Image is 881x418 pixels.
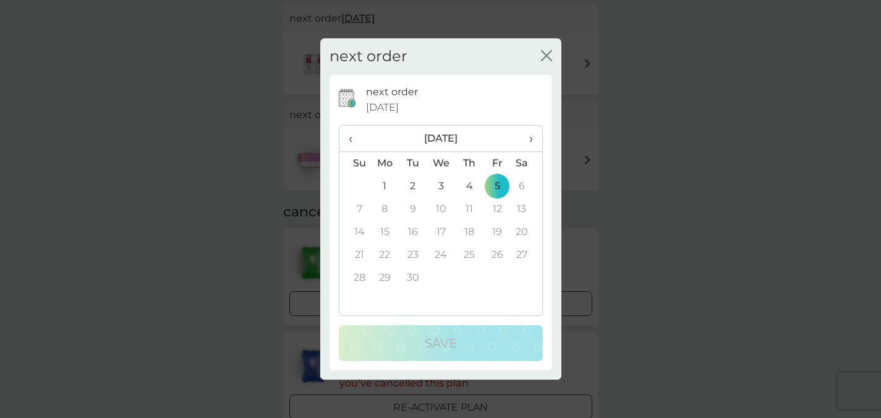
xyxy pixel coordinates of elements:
td: 30 [399,267,427,289]
td: 7 [339,198,371,221]
td: 8 [371,198,399,221]
td: 12 [483,198,511,221]
td: 25 [455,244,483,267]
span: [DATE] [366,100,399,116]
td: 15 [371,221,399,244]
td: 14 [339,221,371,244]
td: 19 [483,221,511,244]
td: 4 [455,175,483,198]
td: 6 [511,175,542,198]
td: 5 [483,175,511,198]
td: 23 [399,244,427,267]
p: Save [425,333,457,353]
td: 9 [399,198,427,221]
td: 18 [455,221,483,244]
th: Th [455,151,483,175]
button: Save [339,325,543,361]
th: Tu [399,151,427,175]
td: 17 [427,221,455,244]
td: 22 [371,244,399,267]
th: Fr [483,151,511,175]
td: 1 [371,175,399,198]
span: › [520,126,532,151]
td: 13 [511,198,542,221]
span: ‹ [349,126,362,151]
td: 16 [399,221,427,244]
td: 11 [455,198,483,221]
td: 24 [427,244,455,267]
td: 2 [399,175,427,198]
p: next order [366,84,418,100]
th: Sa [511,151,542,175]
th: We [427,151,455,175]
button: close [541,50,552,63]
td: 26 [483,244,511,267]
h2: next order [330,48,407,66]
th: Su [339,151,371,175]
td: 20 [511,221,542,244]
td: 28 [339,267,371,289]
td: 29 [371,267,399,289]
td: 3 [427,175,455,198]
td: 21 [339,244,371,267]
th: [DATE] [371,126,511,152]
td: 10 [427,198,455,221]
th: Mo [371,151,399,175]
td: 27 [511,244,542,267]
